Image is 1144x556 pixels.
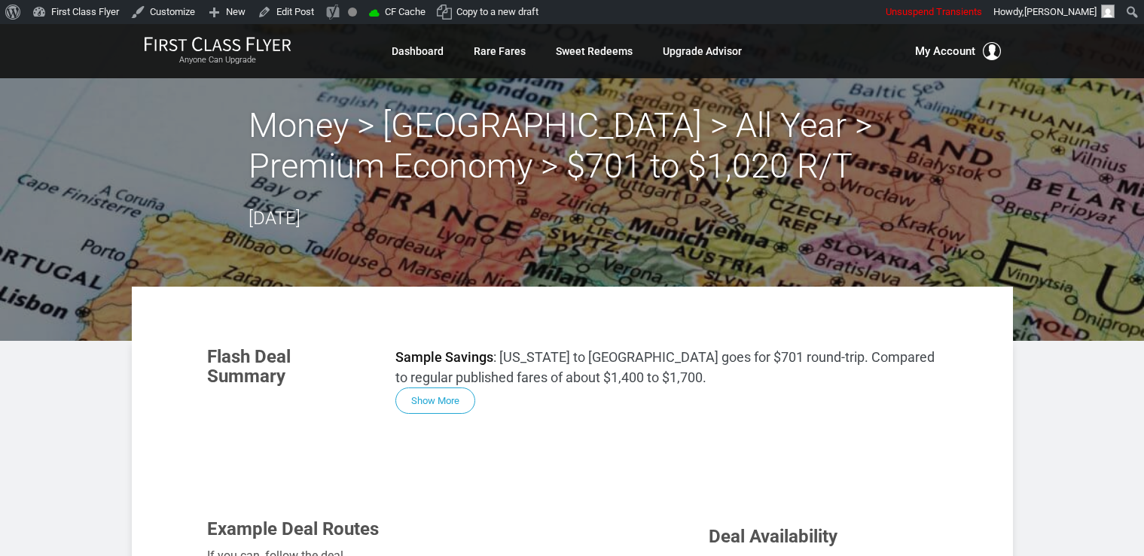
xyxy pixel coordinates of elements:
h3: Flash Deal Summary [207,347,373,387]
strong: Sample Savings [395,349,493,365]
span: Deal Availability [709,526,837,547]
img: First Class Flyer [144,36,291,52]
a: Sweet Redeems [556,38,633,65]
a: First Class FlyerAnyone Can Upgrade [144,36,291,66]
h2: Money > [GEOGRAPHIC_DATA] > All Year > Premium Economy > $701 to $1,020 R/T [249,105,896,187]
span: [PERSON_NAME] [1024,6,1097,17]
p: : [US_STATE] to [GEOGRAPHIC_DATA] goes for $701 round-trip. Compared to regular published fares o... [395,347,938,387]
button: Show More [395,387,475,414]
a: Upgrade Advisor [663,38,742,65]
small: Anyone Can Upgrade [144,55,291,65]
span: Unsuspend Transients [886,6,982,17]
span: Example Deal Routes [207,518,379,539]
span: My Account [915,42,975,60]
button: My Account [915,42,1001,60]
a: Dashboard [392,38,444,65]
a: Rare Fares [474,38,526,65]
time: [DATE] [249,208,300,229]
